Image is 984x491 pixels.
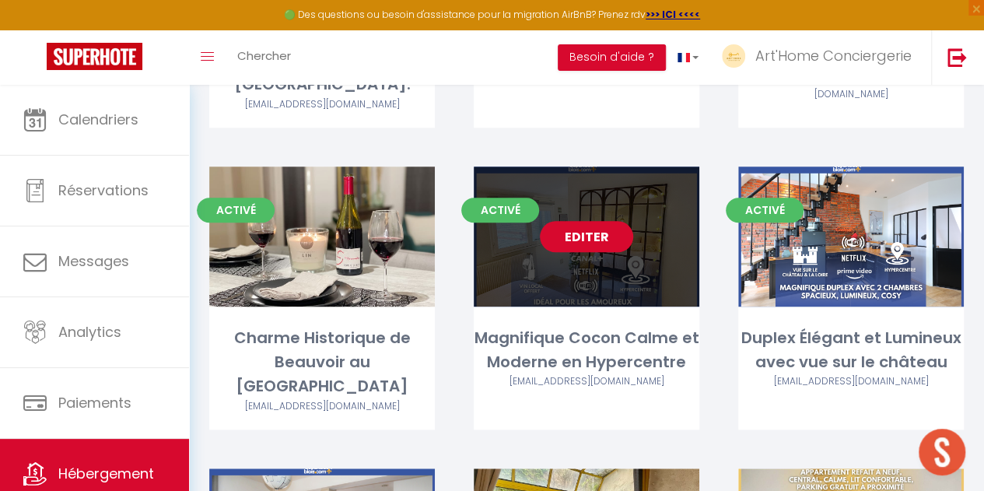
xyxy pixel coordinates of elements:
span: Activé [197,198,275,223]
div: Duplex Élégant et Lumineux avec vue sur le château [738,326,964,375]
img: logout [947,47,967,67]
div: Airbnb [474,374,699,389]
span: Analytics [58,322,121,342]
span: Messages [58,251,129,271]
div: Airbnb [209,399,435,414]
span: Hébergement [58,464,154,483]
span: Réservations [58,181,149,200]
img: ... [722,44,745,68]
a: Chercher [226,30,303,85]
span: Activé [461,198,539,223]
a: >>> ICI <<<< [646,8,700,21]
div: Charme Historique de Beauvoir au [GEOGRAPHIC_DATA] [209,326,435,399]
div: Airbnb [738,72,964,102]
span: Calendriers [58,110,138,129]
span: Activé [726,198,804,223]
span: Paiements [58,393,131,412]
span: Art'Home Conciergerie [755,46,912,65]
div: Magnifique Cocon Calme et Moderne en Hypercentre [474,326,699,375]
div: Ouvrir le chat [919,429,965,475]
div: Airbnb [738,374,964,389]
a: Editer [540,221,633,252]
img: Super Booking [47,43,142,70]
button: Besoin d'aide ? [558,44,666,71]
div: Airbnb [209,97,435,112]
span: Chercher [237,47,291,64]
a: ... Art'Home Conciergerie [710,30,931,85]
